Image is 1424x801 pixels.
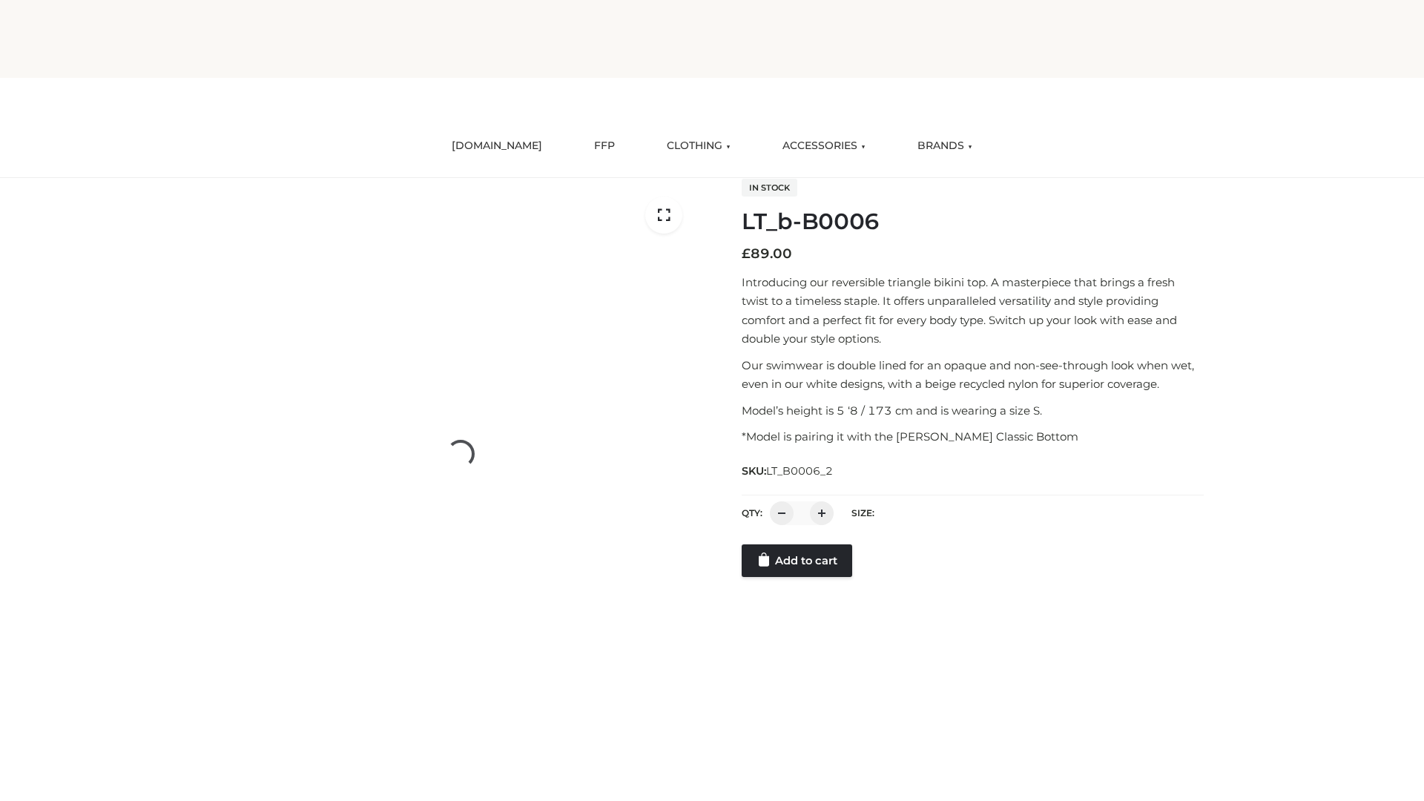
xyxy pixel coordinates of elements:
a: FFP [583,130,626,162]
label: QTY: [742,507,762,518]
h1: LT_b-B0006 [742,208,1204,235]
a: BRANDS [906,130,983,162]
a: [DOMAIN_NAME] [441,130,553,162]
bdi: 89.00 [742,245,792,262]
span: £ [742,245,751,262]
span: SKU: [742,462,834,480]
p: Our swimwear is double lined for an opaque and non-see-through look when wet, even in our white d... [742,356,1204,394]
a: Add to cart [742,544,852,577]
label: Size: [851,507,874,518]
p: Introducing our reversible triangle bikini top. A masterpiece that brings a fresh twist to a time... [742,273,1204,349]
a: ACCESSORIES [771,130,877,162]
a: CLOTHING [656,130,742,162]
span: In stock [742,179,797,197]
p: Model’s height is 5 ‘8 / 173 cm and is wearing a size S. [742,401,1204,421]
p: *Model is pairing it with the [PERSON_NAME] Classic Bottom [742,427,1204,446]
span: LT_B0006_2 [766,464,833,478]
